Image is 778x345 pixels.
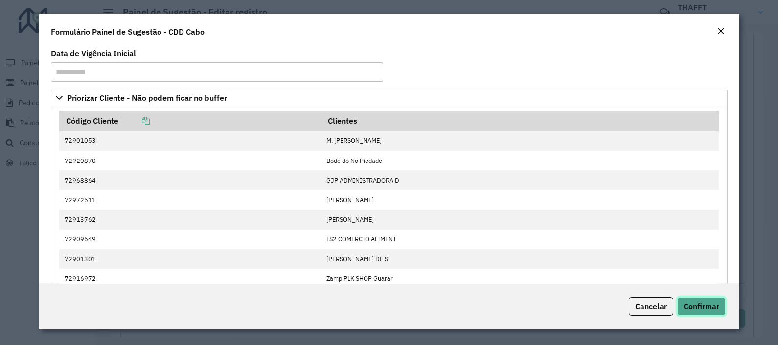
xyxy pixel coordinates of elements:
span: Cancelar [635,301,667,311]
td: M. [PERSON_NAME] [321,131,719,151]
button: Close [714,25,728,38]
button: Confirmar [677,297,726,316]
td: 72901053 [59,131,321,151]
th: Código Cliente [59,111,321,131]
span: Confirmar [684,301,719,311]
td: 72968864 [59,170,321,190]
em: Fechar [717,27,725,35]
td: Bode do No Piedade [321,151,719,170]
td: 72972511 [59,190,321,209]
label: Data de Vigência Inicial [51,47,136,59]
td: [PERSON_NAME] DE S [321,249,719,269]
td: 72920870 [59,151,321,170]
button: Cancelar [629,297,673,316]
td: [PERSON_NAME] [321,190,719,209]
td: [PERSON_NAME] [321,210,719,230]
td: 72901301 [59,249,321,269]
a: Copiar [118,116,150,126]
span: Priorizar Cliente - Não podem ficar no buffer [67,94,227,102]
h4: Formulário Painel de Sugestão - CDD Cabo [51,26,205,38]
td: LS2 COMERCIO ALIMENT [321,230,719,249]
td: GJP ADMINISTRADORA D [321,170,719,190]
td: Zamp PLK SHOP Guarar [321,269,719,288]
td: 72913762 [59,210,321,230]
td: 72916972 [59,269,321,288]
td: 72909649 [59,230,321,249]
th: Clientes [321,111,719,131]
a: Priorizar Cliente - Não podem ficar no buffer [51,90,728,106]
